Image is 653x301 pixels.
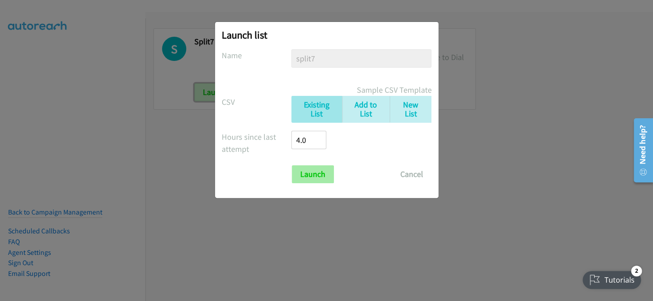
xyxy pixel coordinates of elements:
a: Existing List [291,96,342,123]
a: Add to List [342,96,390,123]
a: Sample CSV Template [357,84,432,96]
iframe: Checklist [577,262,646,294]
label: Hours since last attempt [222,131,292,155]
iframe: Resource Center [627,115,653,186]
label: CSV [222,96,292,108]
h2: Launch list [222,29,432,41]
input: Launch [292,165,334,183]
label: Name [222,49,292,61]
a: New List [390,96,431,123]
button: Cancel [392,165,432,183]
